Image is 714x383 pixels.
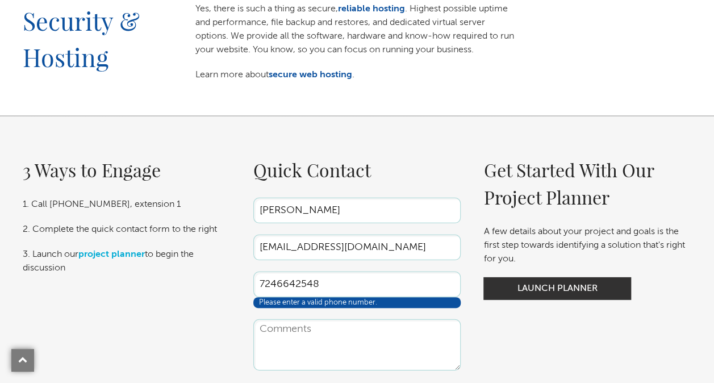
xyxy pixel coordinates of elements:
[195,68,519,82] p: Learn more about .
[23,2,173,98] h2: Security & Hosting
[253,235,461,260] input: Email *
[269,70,352,80] a: secure web hosting
[338,5,405,14] a: reliable hosting
[253,156,461,184] h2: Quick Contact
[483,277,631,300] a: Launch Planner
[23,156,231,184] h2: 3 Ways to Engage
[253,297,461,308] div: Please enter a valid phone number.
[253,272,461,297] input: Phone *
[78,250,145,259] a: project planner
[253,198,461,223] input: Name *
[483,225,691,266] p: A few details about your project and goals is the first step towards identifying a solution that'...
[23,198,231,211] p: 1. Call [PHONE_NUMBER], extension 1
[23,248,231,275] p: 3. Launch our to begin the discussion
[195,2,519,57] p: Yes, there is such a thing as secure, . Highest possible uptime and performance, file backup and ...
[23,223,231,236] p: 2. Complete the quick contact form to the right
[483,156,691,211] h2: Get Started With Our Project Planner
